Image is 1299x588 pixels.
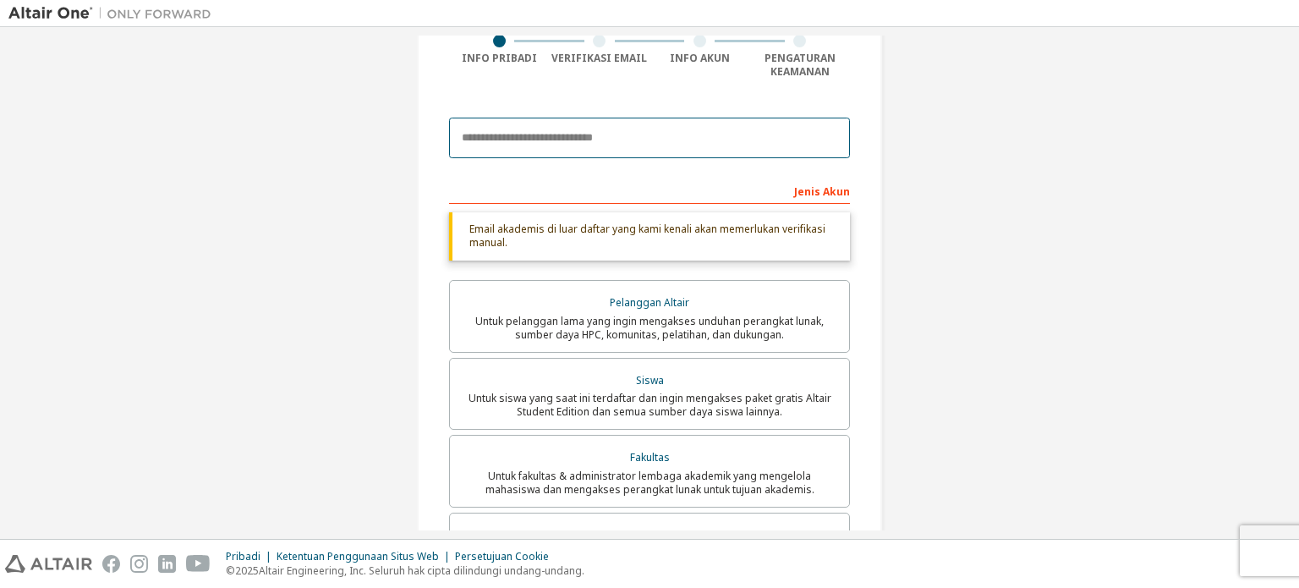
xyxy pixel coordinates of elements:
font: 2025 [235,563,259,578]
font: Pengaturan Keamanan [765,51,836,79]
img: altair_logo.svg [5,555,92,573]
font: Verifikasi Email [551,51,647,65]
font: Email akademis di luar daftar yang kami kenali akan memerlukan verifikasi manual. [469,222,825,250]
font: Ketentuan Penggunaan Situs Web [277,549,439,563]
img: Altair Satu [8,5,220,22]
font: © [226,563,235,578]
font: Info Akun [670,51,730,65]
font: Untuk siswa yang saat ini terdaftar dan ingin mengakses paket gratis Altair Student Edition dan s... [469,391,831,419]
font: Fakultas [630,450,670,464]
font: Info Pribadi [462,51,537,65]
img: youtube.svg [186,555,211,573]
img: linkedin.svg [158,555,176,573]
font: Untuk fakultas & administrator lembaga akademik yang mengelola mahasiswa dan mengakses perangkat ... [485,469,814,497]
font: Untuk pelanggan lama yang ingin mengakses unduhan perangkat lunak, sumber daya HPC, komunitas, pe... [475,314,824,342]
img: facebook.svg [102,555,120,573]
font: Persetujuan Cookie [455,549,549,563]
font: Pelanggan Altair [610,295,689,310]
font: Altair Engineering, Inc. Seluruh hak cipta dilindungi undang-undang. [259,563,584,578]
font: Siswa [636,373,664,387]
font: Jenis Akun [794,184,850,199]
font: Pribadi [226,549,260,563]
font: Semua orang lain [607,528,692,542]
img: instagram.svg [130,555,148,573]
